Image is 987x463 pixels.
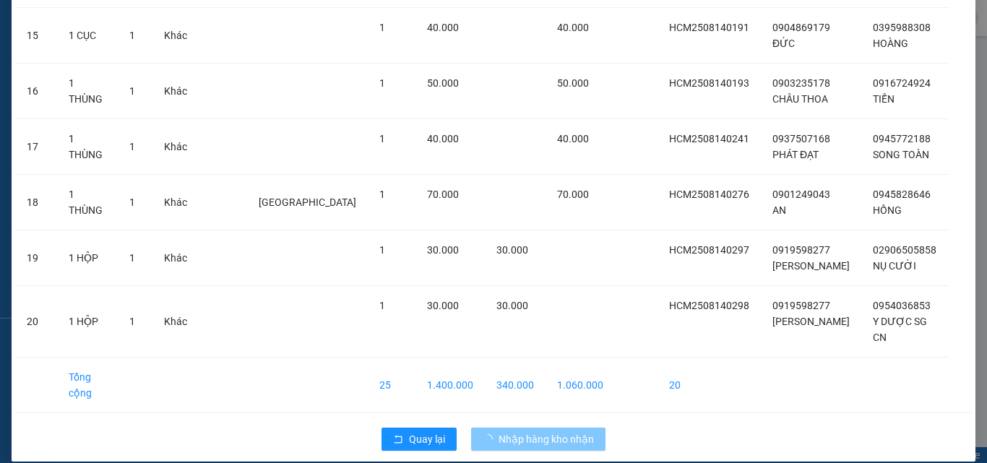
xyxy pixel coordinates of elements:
[152,175,199,230] td: Khác
[129,316,135,327] span: 1
[669,133,749,144] span: HCM2508140241
[873,38,908,49] span: HOÀNG
[496,244,528,256] span: 30.000
[772,93,828,105] span: CHÂU THOA
[873,316,927,343] span: Y DƯỢC SG CN
[557,189,589,200] span: 70.000
[129,85,135,97] span: 1
[873,204,902,216] span: HỒNG
[57,119,118,175] td: 1 THÙNG
[57,64,118,119] td: 1 THÙNG
[379,22,385,33] span: 1
[129,196,135,208] span: 1
[15,175,57,230] td: 18
[15,286,57,358] td: 20
[873,189,931,200] span: 0945828646
[379,77,385,89] span: 1
[557,22,589,33] span: 40.000
[152,119,199,175] td: Khác
[57,286,118,358] td: 1 HỘP
[873,133,931,144] span: 0945772188
[873,300,931,311] span: 0954036853
[772,300,830,311] span: 0919598277
[152,8,199,64] td: Khác
[427,77,459,89] span: 50.000
[15,230,57,286] td: 19
[557,77,589,89] span: 50.000
[772,244,830,256] span: 0919598277
[382,428,457,451] button: rollbackQuay lại
[427,244,459,256] span: 30.000
[873,93,895,105] span: TIẾN
[427,300,459,311] span: 30.000
[368,358,415,413] td: 25
[669,300,749,311] span: HCM2508140298
[772,38,795,49] span: ĐỨC
[57,175,118,230] td: 1 THÙNG
[772,260,850,272] span: [PERSON_NAME]
[483,434,499,444] span: loading
[546,358,615,413] td: 1.060.000
[129,30,135,41] span: 1
[57,8,118,64] td: 1 CỤC
[15,8,57,64] td: 15
[259,196,356,208] span: [GEOGRAPHIC_DATA]
[427,22,459,33] span: 40.000
[669,189,749,200] span: HCM2508140276
[873,244,936,256] span: 02906505858
[499,431,594,447] span: Nhập hàng kho nhận
[15,119,57,175] td: 17
[427,189,459,200] span: 70.000
[57,358,118,413] td: Tổng cộng
[379,300,385,311] span: 1
[379,244,385,256] span: 1
[415,358,485,413] td: 1.400.000
[427,133,459,144] span: 40.000
[873,22,931,33] span: 0395988308
[471,428,605,451] button: Nhập hàng kho nhận
[873,149,929,160] span: SONG TOÀN
[772,316,850,327] span: [PERSON_NAME]
[772,77,830,89] span: 0903235178
[772,189,830,200] span: 0901249043
[496,300,528,311] span: 30.000
[669,77,749,89] span: HCM2508140193
[772,22,830,33] span: 0904869179
[772,133,830,144] span: 0937507168
[152,286,199,358] td: Khác
[557,133,589,144] span: 40.000
[152,230,199,286] td: Khác
[658,358,761,413] td: 20
[57,230,118,286] td: 1 HỘP
[409,431,445,447] span: Quay lại
[15,64,57,119] td: 16
[485,358,546,413] td: 340.000
[129,252,135,264] span: 1
[669,244,749,256] span: HCM2508140297
[669,22,749,33] span: HCM2508140191
[772,204,786,216] span: AN
[379,189,385,200] span: 1
[393,434,403,446] span: rollback
[152,64,199,119] td: Khác
[873,77,931,89] span: 0916724924
[129,141,135,152] span: 1
[379,133,385,144] span: 1
[772,149,819,160] span: PHÁT ĐẠT
[873,260,916,272] span: NỤ CƯỜI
